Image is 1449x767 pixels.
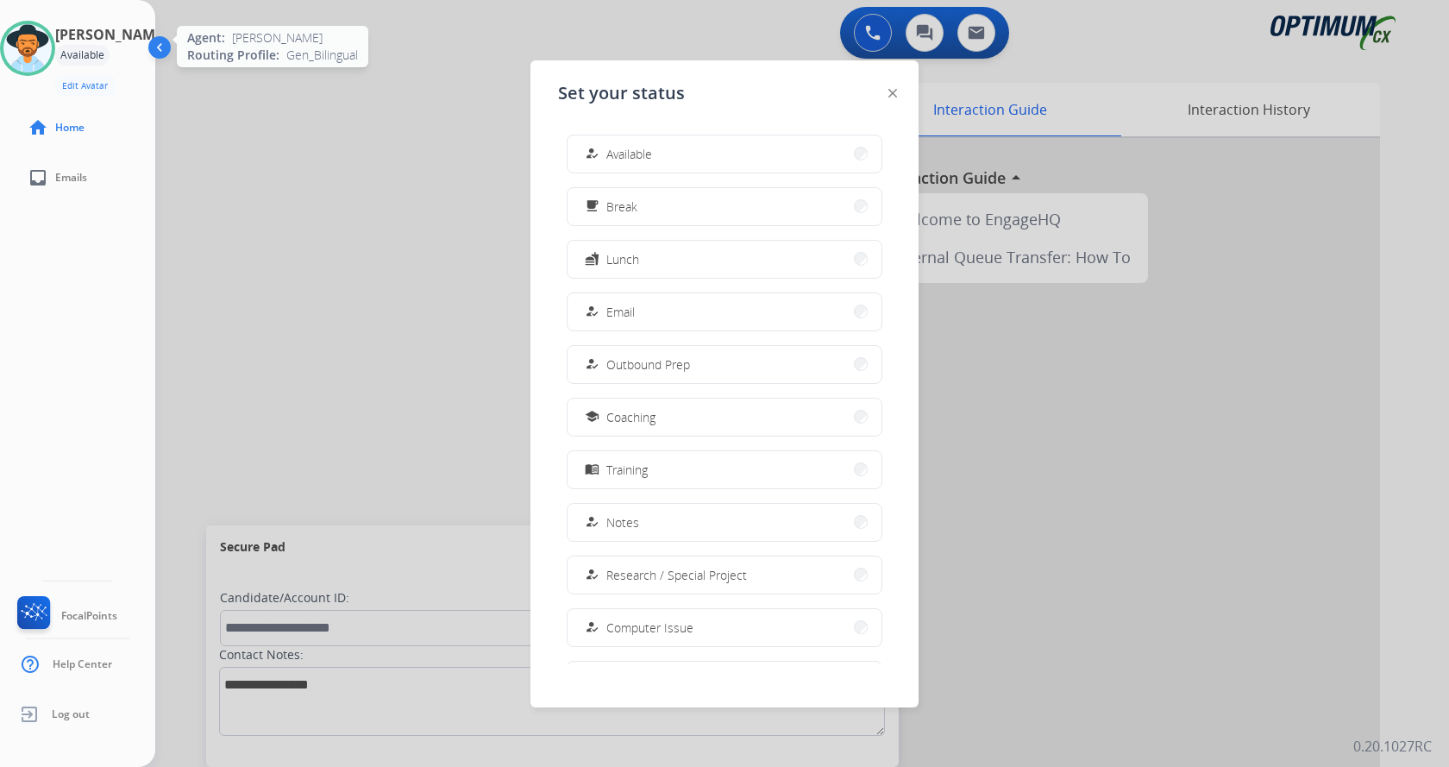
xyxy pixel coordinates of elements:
button: Edit Avatar [55,76,115,96]
mat-icon: inbox [28,167,48,188]
button: Outbound Prep [568,346,881,383]
span: Lunch [606,250,639,268]
span: Help Center [53,657,112,671]
span: Notes [606,513,639,531]
button: Coaching [568,399,881,436]
mat-icon: how_to_reg [585,147,599,161]
button: Break [568,188,881,225]
button: Email [568,293,881,330]
img: close-button [888,89,897,97]
span: Log out [52,707,90,721]
span: Emails [55,171,87,185]
span: Home [55,121,85,135]
p: 0.20.1027RC [1353,736,1432,757]
span: Research / Special Project [606,566,747,584]
span: Training [606,461,648,479]
mat-icon: how_to_reg [585,568,599,582]
mat-icon: how_to_reg [585,305,599,319]
button: Notes [568,504,881,541]
span: Available [606,145,652,163]
mat-icon: fastfood [585,252,599,267]
span: FocalPoints [61,609,117,623]
button: Lunch [568,241,881,278]
span: [PERSON_NAME] [232,29,323,47]
span: Break [606,198,637,216]
h3: [PERSON_NAME] [55,24,167,45]
span: Computer Issue [606,619,693,637]
mat-icon: how_to_reg [585,357,599,372]
span: Agent: [187,29,225,47]
span: Gen_Bilingual [286,47,358,64]
button: Computer Issue [568,609,881,646]
span: Outbound Prep [606,355,690,374]
span: Coaching [606,408,655,426]
mat-icon: school [585,410,599,424]
mat-icon: menu_book [585,462,599,477]
span: Set your status [558,81,685,105]
mat-icon: home [28,117,48,138]
button: Training [568,451,881,488]
mat-icon: how_to_reg [585,515,599,530]
button: Available [568,135,881,173]
button: Research / Special Project [568,556,881,594]
span: Routing Profile: [187,47,279,64]
button: Internet Issue [568,662,881,699]
img: avatar [3,24,52,72]
span: Email [606,303,635,321]
a: FocalPoints [14,596,117,636]
mat-icon: how_to_reg [585,620,599,635]
mat-icon: free_breakfast [585,199,599,214]
div: Available [55,45,110,66]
